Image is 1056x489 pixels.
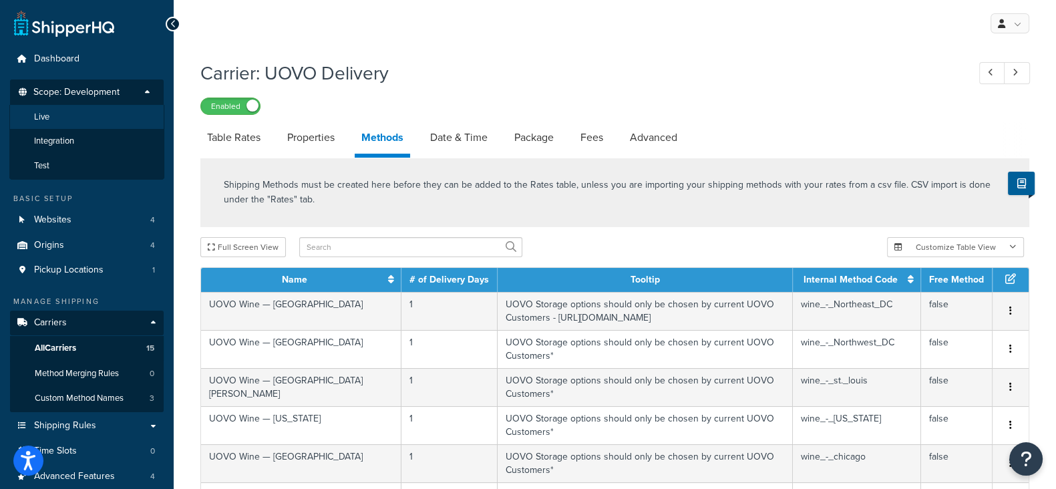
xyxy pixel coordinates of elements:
[10,386,164,411] a: Custom Method Names3
[9,105,164,130] li: Live
[150,471,155,482] span: 4
[10,439,164,464] li: Time Slots
[10,336,164,361] a: AllCarriers15
[804,273,898,287] a: Internal Method Code
[401,444,498,482] td: 1
[10,208,164,232] li: Websites
[10,193,164,204] div: Basic Setup
[34,446,77,457] span: Time Slots
[10,258,164,283] li: Pickup Locations
[34,112,49,123] span: Live
[201,330,401,368] td: UOVO Wine — [GEOGRAPHIC_DATA]
[146,343,154,354] span: 15
[921,368,993,406] td: false
[201,368,401,406] td: UOVO Wine — [GEOGRAPHIC_DATA][PERSON_NAME]
[623,122,684,154] a: Advanced
[887,237,1024,257] button: Customize Table View
[201,98,260,114] label: Enabled
[921,292,993,330] td: false
[35,343,76,354] span: All Carriers
[574,122,610,154] a: Fees
[34,214,71,226] span: Websites
[921,406,993,444] td: false
[10,296,164,307] div: Manage Shipping
[281,122,341,154] a: Properties
[200,122,267,154] a: Table Rates
[10,311,164,335] a: Carriers
[498,268,793,292] th: Tooltip
[1008,172,1035,195] button: Show Help Docs
[10,361,164,386] a: Method Merging Rules0
[201,444,401,482] td: UOVO Wine — [GEOGRAPHIC_DATA]
[150,446,155,457] span: 0
[921,330,993,368] td: false
[793,406,921,444] td: wine_-_[US_STATE]
[34,265,104,276] span: Pickup Locations
[1004,62,1030,84] a: Next Record
[401,268,498,292] th: # of Delivery Days
[10,439,164,464] a: Time Slots0
[10,464,164,489] a: Advanced Features4
[34,317,67,329] span: Carriers
[793,368,921,406] td: wine_-_st._louis
[282,273,307,287] a: Name
[150,214,155,226] span: 4
[34,240,64,251] span: Origins
[793,444,921,482] td: wine_-_chicago
[498,330,793,368] td: UOVO Storage options should only be chosen by current UOVO Customers*
[10,208,164,232] a: Websites4
[10,233,164,258] a: Origins4
[200,237,286,257] button: Full Screen View
[793,330,921,368] td: wine_-_Northwest_DC
[1009,442,1043,476] button: Open Resource Center
[34,160,49,172] span: Test
[9,154,164,178] li: Test
[401,292,498,330] td: 1
[921,268,993,292] th: Free Method
[34,136,74,147] span: Integration
[498,444,793,482] td: UOVO Storage options should only be chosen by current UOVO Customers*
[35,368,119,379] span: Method Merging Rules
[10,311,164,412] li: Carriers
[150,393,154,404] span: 3
[498,368,793,406] td: UOVO Storage options should only be chosen by current UOVO Customers*
[508,122,560,154] a: Package
[793,292,921,330] td: wine_-_Northeast_DC
[401,368,498,406] td: 1
[34,420,96,432] span: Shipping Rules
[10,361,164,386] li: Method Merging Rules
[9,129,164,154] li: Integration
[201,406,401,444] td: UOVO Wine — [US_STATE]
[423,122,494,154] a: Date & Time
[355,122,410,158] a: Methods
[10,47,164,71] a: Dashboard
[10,414,164,438] a: Shipping Rules
[35,393,124,404] span: Custom Method Names
[34,53,79,65] span: Dashboard
[150,368,154,379] span: 0
[498,292,793,330] td: UOVO Storage options should only be chosen by current UOVO Customers - [URL][DOMAIN_NAME]
[979,62,1005,84] a: Previous Record
[10,464,164,489] li: Advanced Features
[10,233,164,258] li: Origins
[150,240,155,251] span: 4
[152,265,155,276] span: 1
[401,330,498,368] td: 1
[498,406,793,444] td: UOVO Storage options should only be chosen by current UOVO Customers*
[401,406,498,444] td: 1
[34,471,115,482] span: Advanced Features
[224,178,1006,207] p: Shipping Methods must be created here before they can be added to the Rates table, unless you are...
[10,258,164,283] a: Pickup Locations1
[201,292,401,330] td: UOVO Wine — [GEOGRAPHIC_DATA]
[921,444,993,482] td: false
[299,237,522,257] input: Search
[33,87,120,98] span: Scope: Development
[10,386,164,411] li: Custom Method Names
[200,60,954,86] h1: Carrier: UOVO Delivery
